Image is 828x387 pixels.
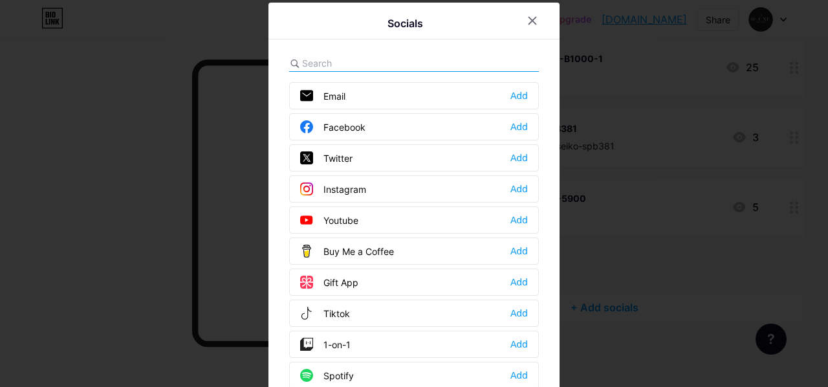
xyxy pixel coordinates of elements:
[300,120,365,133] div: Facebook
[300,307,350,320] div: Tiktok
[300,338,351,351] div: 1-on-1
[300,369,354,382] div: Spotify
[300,89,345,102] div: Email
[510,369,528,382] div: Add
[510,151,528,164] div: Add
[300,182,366,195] div: Instagram
[510,89,528,102] div: Add
[510,338,528,351] div: Add
[300,151,353,164] div: Twitter
[510,307,528,320] div: Add
[510,120,528,133] div: Add
[300,276,358,289] div: Gift App
[510,276,528,289] div: Add
[302,56,445,70] input: Search
[300,245,394,258] div: Buy Me a Coffee
[387,16,423,31] div: Socials
[300,214,358,227] div: Youtube
[510,214,528,227] div: Add
[510,182,528,195] div: Add
[510,245,528,258] div: Add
